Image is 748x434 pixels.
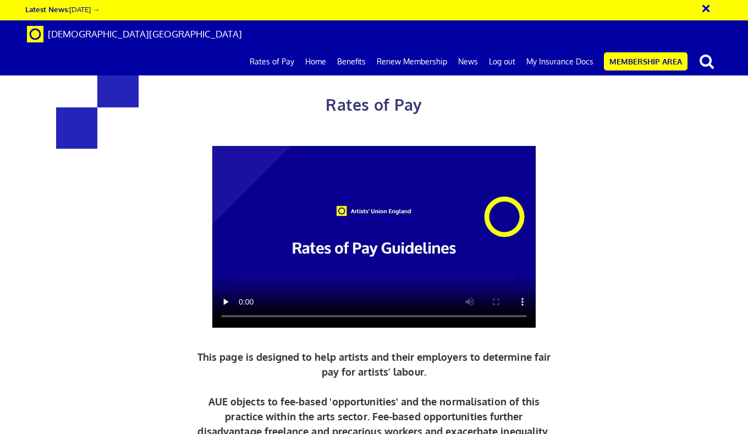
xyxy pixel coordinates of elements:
[521,48,599,75] a: My Insurance Docs
[48,28,242,40] span: [DEMOGRAPHIC_DATA][GEOGRAPHIC_DATA]
[300,48,332,75] a: Home
[332,48,371,75] a: Benefits
[690,50,724,73] button: search
[371,48,453,75] a: Renew Membership
[25,4,100,14] a: Latest News:[DATE] →
[326,95,422,115] span: Rates of Pay
[453,48,483,75] a: News
[244,48,300,75] a: Rates of Pay
[25,4,69,14] strong: Latest News:
[19,20,250,48] a: Brand [DEMOGRAPHIC_DATA][GEOGRAPHIC_DATA]
[604,52,687,70] a: Membership Area
[483,48,521,75] a: Log out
